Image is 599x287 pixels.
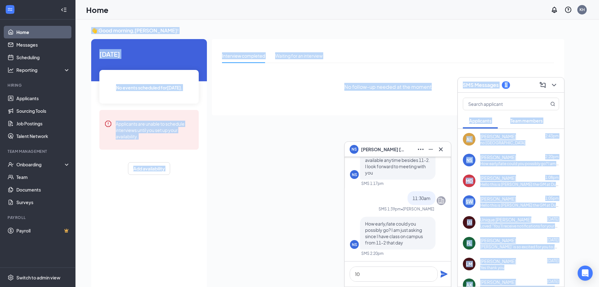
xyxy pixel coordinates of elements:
div: SMS 2:20pm [361,251,384,256]
div: Hiring [8,83,69,88]
div: UJ [467,219,472,226]
div: LM [466,261,472,267]
div: Loved “You'll receive notifications for your application for Crew Member at Dunkin' from this num... [480,223,559,229]
svg: ComposeMessage [539,81,546,89]
a: Messages [16,38,70,51]
svg: Cross [437,146,445,153]
svg: Minimize [427,146,435,153]
h3: 👋 Good morning, [PERSON_NAME] ! [91,27,564,34]
button: Ellipses [416,144,426,154]
svg: Company [437,197,445,204]
svg: UserCheck [8,161,14,168]
button: ChevronDown [549,80,559,90]
span: [DATE] [99,49,199,59]
input: Search applicant [463,98,538,110]
div: Yes thank you [480,265,504,270]
span: Unique [PERSON_NAME] [480,216,531,223]
div: Onboarding [16,161,65,168]
a: Team [16,171,70,183]
a: Sourcing Tools [16,105,70,117]
span: [PERSON_NAME] [PERSON_NAME] [361,146,405,153]
div: Open Intercom Messenger [578,266,593,281]
textarea: 10 [350,267,438,282]
svg: Ellipses [417,146,424,153]
div: FL [467,240,472,246]
svg: QuestionInfo [564,6,572,14]
button: Cross [436,144,446,154]
span: Team members [510,118,543,123]
svg: Collapse [61,7,67,13]
div: NS [352,242,357,247]
span: No events scheduled for [DATE] . [116,84,182,91]
div: SW [466,198,473,205]
a: Talent Network [16,130,70,142]
span: How early/late could you possibly go? I am just asking since I have class on campus from 11-2 tha... [365,221,423,245]
div: no [GEOGRAPHIC_DATA] [480,140,525,146]
svg: MagnifyingGlass [550,101,555,106]
a: Applicants [16,92,70,105]
div: 1 [505,82,507,88]
button: Add availability [128,162,170,175]
div: [PERSON_NAME]' is so excited for you to join our team! Do you know anyone else who might be inter... [480,244,559,250]
span: [PERSON_NAME] [480,175,516,181]
span: Applicants [469,118,491,123]
span: [PERSON_NAME] [480,279,516,285]
svg: Analysis [8,67,14,73]
div: Payroll [8,215,69,220]
span: [DATE] [547,238,559,242]
span: • [PERSON_NAME] [401,206,434,212]
h3: SMS Messages [463,82,499,89]
span: [PERSON_NAME] [480,133,516,140]
div: How early/late could you possibly go? I am just asking since I have class on campus from 11-2 tha... [480,161,559,166]
svg: WorkstreamLogo [7,6,13,13]
div: AL [466,136,472,142]
div: Hello this is [PERSON_NAME] the GM at Dunkin I'd like to interview with you [DATE] if your available [480,182,559,187]
div: Hello this is [PERSON_NAME] the GM at Dunkin I'd like to interview with you [DATE] if your available [480,203,559,208]
span: [PERSON_NAME] [480,258,516,264]
div: Applicants are unable to schedule interviews until you set up your availability. [116,120,194,140]
span: [PERSON_NAME] [480,154,516,160]
a: PayrollCrown [16,224,70,237]
span: No follow-up needed at the moment [344,83,432,91]
svg: Settings [8,274,14,281]
div: SMS 1:17pm [361,181,384,186]
div: NS [466,157,472,163]
div: Interview completed [222,52,265,59]
span: [PERSON_NAME] [480,237,516,244]
span: [PERSON_NAME] [480,196,516,202]
span: 1:08pm [545,175,559,180]
a: Surveys [16,196,70,209]
span: 2:43pm [545,134,559,138]
div: Waiting for an interview [275,52,323,59]
div: MD [466,178,473,184]
div: SMS 1:39pm [379,206,401,212]
span: [DATE] [547,217,559,221]
span: [DATE] [547,279,559,284]
div: Team Management [8,149,69,154]
svg: Error [104,120,112,128]
svg: Notifications [551,6,558,14]
a: Documents [16,183,70,196]
button: Minimize [426,144,436,154]
a: Job Postings [16,117,70,130]
span: 11:30am [413,195,430,201]
span: 1:05pm [545,196,559,201]
a: Scheduling [16,51,70,64]
div: Switch to admin view [16,274,60,281]
span: 2:20pm [545,154,559,159]
div: KH [580,7,585,12]
svg: ChevronDown [550,81,558,89]
div: Reporting [16,67,70,73]
button: ComposeMessage [538,80,548,90]
svg: Plane [440,270,448,278]
span: [DATE] [547,258,559,263]
div: NS [352,172,357,177]
h1: Home [86,4,108,15]
a: Home [16,26,70,38]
